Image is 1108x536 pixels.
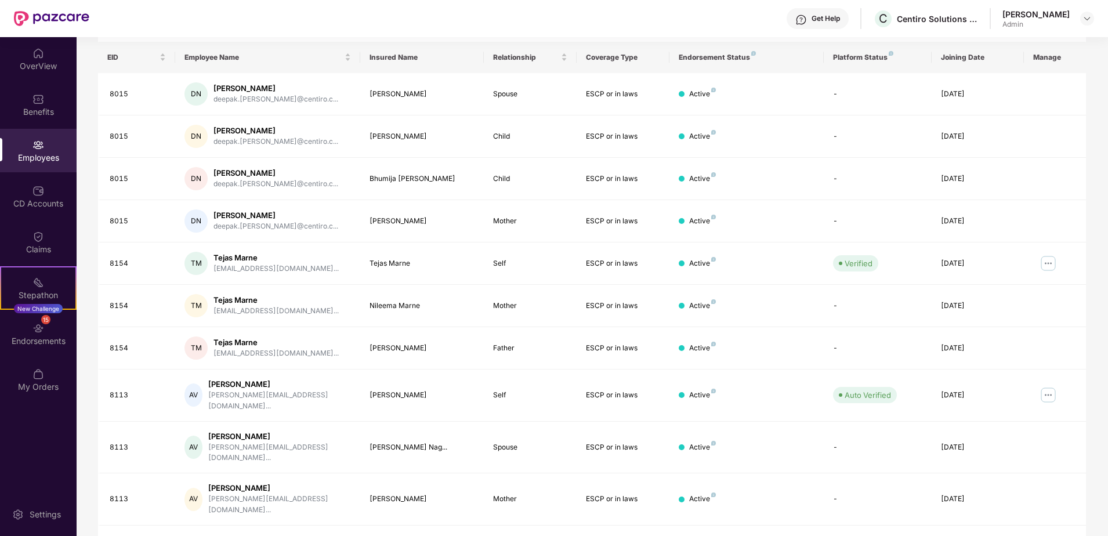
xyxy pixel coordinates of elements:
div: Spouse [493,442,567,453]
img: svg+xml;base64,PHN2ZyB4bWxucz0iaHR0cDovL3d3dy53My5vcmcvMjAwMC9zdmciIHdpZHRoPSI4IiBoZWlnaHQ9IjgiIH... [711,342,716,346]
div: Child [493,173,567,184]
th: Manage [1024,42,1086,73]
img: svg+xml;base64,PHN2ZyBpZD0iRHJvcGRvd24tMzJ4MzIiIHhtbG5zPSJodHRwOi8vd3d3LnczLm9yZy8yMDAwL3N2ZyIgd2... [1082,14,1092,23]
div: Self [493,258,567,269]
div: ESCP or in laws [586,258,660,269]
th: EID [98,42,175,73]
div: [PERSON_NAME] [213,83,338,94]
div: Mother [493,300,567,312]
td: - [824,327,932,370]
span: C [879,12,888,26]
div: ESCP or in laws [586,390,660,401]
div: [PERSON_NAME][EMAIL_ADDRESS][DOMAIN_NAME]... [208,442,351,464]
div: [PERSON_NAME] [208,431,351,442]
div: [PERSON_NAME] [370,343,475,354]
img: svg+xml;base64,PHN2ZyBpZD0iQ2xhaW0iIHhtbG5zPSJodHRwOi8vd3d3LnczLm9yZy8yMDAwL3N2ZyIgd2lkdGg9IjIwIi... [32,231,44,242]
div: [PERSON_NAME] [213,210,338,221]
img: svg+xml;base64,PHN2ZyB4bWxucz0iaHR0cDovL3d3dy53My5vcmcvMjAwMC9zdmciIHdpZHRoPSI4IiBoZWlnaHQ9IjgiIH... [711,389,716,393]
div: New Challenge [14,304,63,313]
img: svg+xml;base64,PHN2ZyB4bWxucz0iaHR0cDovL3d3dy53My5vcmcvMjAwMC9zdmciIHdpZHRoPSI4IiBoZWlnaHQ9IjgiIH... [711,130,716,135]
div: ESCP or in laws [586,216,660,227]
div: [PERSON_NAME] [208,483,351,494]
div: 8113 [110,442,166,453]
img: svg+xml;base64,PHN2ZyBpZD0iSGVscC0zMngzMiIgeG1sbnM9Imh0dHA6Ly93d3cudzMub3JnLzIwMDAvc3ZnIiB3aWR0aD... [795,14,807,26]
img: svg+xml;base64,PHN2ZyBpZD0iU2V0dGluZy0yMHgyMCIgeG1sbnM9Imh0dHA6Ly93d3cudzMub3JnLzIwMDAvc3ZnIiB3aW... [12,509,24,520]
div: Nileema Marne [370,300,475,312]
div: [DATE] [941,300,1015,312]
div: ESCP or in laws [586,494,660,505]
th: Coverage Type [577,42,669,73]
div: [EMAIL_ADDRESS][DOMAIN_NAME]... [213,348,339,359]
div: Verified [845,258,872,269]
div: Active [689,300,716,312]
td: - [824,115,932,158]
img: svg+xml;base64,PHN2ZyB4bWxucz0iaHR0cDovL3d3dy53My5vcmcvMjAwMC9zdmciIHdpZHRoPSI4IiBoZWlnaHQ9IjgiIH... [711,172,716,177]
td: - [824,200,932,242]
div: [DATE] [941,258,1015,269]
div: Tejas Marne [213,295,339,306]
div: Active [689,258,716,269]
div: Mother [493,216,567,227]
div: Auto Verified [845,389,891,401]
div: DN [184,167,208,190]
div: [PERSON_NAME] [208,379,351,390]
div: 15 [41,315,50,324]
img: svg+xml;base64,PHN2ZyB4bWxucz0iaHR0cDovL3d3dy53My5vcmcvMjAwMC9zdmciIHdpZHRoPSI4IiBoZWlnaHQ9IjgiIH... [711,441,716,446]
div: [DATE] [941,216,1015,227]
div: Spouse [493,89,567,100]
div: AV [184,436,202,459]
div: DN [184,82,208,106]
div: TM [184,294,208,317]
div: deepak.[PERSON_NAME]@centiro.c... [213,136,338,147]
div: [PERSON_NAME] [370,131,475,142]
th: Relationship [484,42,577,73]
div: Active [689,89,716,100]
div: [EMAIL_ADDRESS][DOMAIN_NAME]... [213,263,339,274]
div: Centiro Solutions Private Limited [897,13,978,24]
div: Tejas Marne [213,337,339,348]
th: Joining Date [932,42,1024,73]
img: svg+xml;base64,PHN2ZyB4bWxucz0iaHR0cDovL3d3dy53My5vcmcvMjAwMC9zdmciIHdpZHRoPSI4IiBoZWlnaHQ9IjgiIH... [711,88,716,92]
div: [EMAIL_ADDRESS][DOMAIN_NAME]... [213,306,339,317]
div: Get Help [812,14,840,23]
div: TM [184,252,208,275]
img: manageButton [1039,254,1058,273]
th: Employee Name [175,42,360,73]
div: ESCP or in laws [586,442,660,453]
span: EID [107,53,157,62]
th: Insured Name [360,42,484,73]
div: 8154 [110,258,166,269]
div: [PERSON_NAME] [370,390,475,401]
div: 8113 [110,390,166,401]
div: deepak.[PERSON_NAME]@centiro.c... [213,94,338,105]
div: ESCP or in laws [586,173,660,184]
div: 8154 [110,343,166,354]
img: svg+xml;base64,PHN2ZyBpZD0iQmVuZWZpdHMiIHhtbG5zPSJodHRwOi8vd3d3LnczLm9yZy8yMDAwL3N2ZyIgd2lkdGg9Ij... [32,93,44,105]
div: [PERSON_NAME] [213,125,338,136]
div: Admin [1002,20,1070,29]
div: TM [184,336,208,360]
img: svg+xml;base64,PHN2ZyB4bWxucz0iaHR0cDovL3d3dy53My5vcmcvMjAwMC9zdmciIHdpZHRoPSI4IiBoZWlnaHQ9IjgiIH... [751,51,756,56]
img: svg+xml;base64,PHN2ZyBpZD0iRW5kb3JzZW1lbnRzIiB4bWxucz0iaHR0cDovL3d3dy53My5vcmcvMjAwMC9zdmciIHdpZH... [32,323,44,334]
div: Stepathon [1,289,75,301]
div: AV [184,488,202,511]
div: Bhumija [PERSON_NAME] [370,173,475,184]
td: - [824,158,932,200]
img: svg+xml;base64,PHN2ZyB4bWxucz0iaHR0cDovL3d3dy53My5vcmcvMjAwMC9zdmciIHdpZHRoPSI4IiBoZWlnaHQ9IjgiIH... [711,257,716,262]
div: Settings [26,509,64,520]
div: ESCP or in laws [586,343,660,354]
div: [PERSON_NAME] Nag... [370,442,475,453]
img: svg+xml;base64,PHN2ZyB4bWxucz0iaHR0cDovL3d3dy53My5vcmcvMjAwMC9zdmciIHdpZHRoPSIyMSIgaGVpZ2h0PSIyMC... [32,277,44,288]
div: deepak.[PERSON_NAME]@centiro.c... [213,221,338,232]
div: ESCP or in laws [586,131,660,142]
td: - [824,422,932,474]
img: svg+xml;base64,PHN2ZyB4bWxucz0iaHR0cDovL3d3dy53My5vcmcvMjAwMC9zdmciIHdpZHRoPSI4IiBoZWlnaHQ9IjgiIH... [711,492,716,497]
img: manageButton [1039,386,1058,404]
span: Employee Name [184,53,342,62]
div: 8015 [110,89,166,100]
img: New Pazcare Logo [14,11,89,26]
img: svg+xml;base64,PHN2ZyBpZD0iSG9tZSIgeG1sbnM9Imh0dHA6Ly93d3cudzMub3JnLzIwMDAvc3ZnIiB3aWR0aD0iMjAiIG... [32,48,44,59]
td: - [824,473,932,526]
div: Active [689,216,716,227]
div: [DATE] [941,89,1015,100]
